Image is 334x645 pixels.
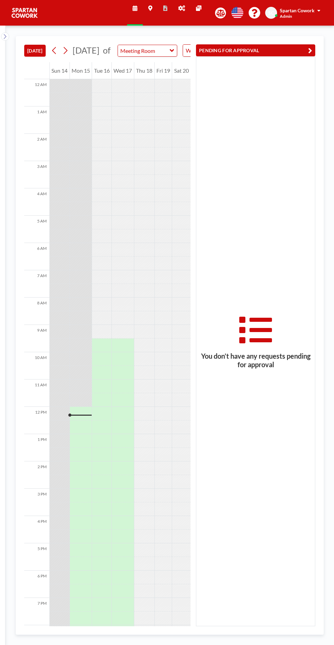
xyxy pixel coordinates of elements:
[280,8,315,13] span: Spartan Cowork
[134,62,154,79] div: Thu 18
[196,352,315,369] h3: You don’t have any requests pending for approval
[70,62,92,79] div: Mon 15
[118,45,170,56] input: Meeting Room
[24,352,49,379] div: 10 AM
[24,379,49,407] div: 11 AM
[24,216,49,243] div: 5 AM
[24,543,49,571] div: 5 PM
[103,45,110,56] span: of
[24,134,49,161] div: 2 AM
[11,6,38,20] img: organization-logo
[24,298,49,325] div: 8 AM
[24,106,49,134] div: 1 AM
[24,516,49,543] div: 4 PM
[24,270,49,298] div: 7 AM
[280,14,292,19] span: Admin
[24,461,49,489] div: 2 PM
[112,62,134,79] div: Wed 17
[196,44,315,56] button: PENDING FOR APPROVAL
[24,407,49,434] div: 12 PM
[24,243,49,270] div: 6 AM
[24,489,49,516] div: 3 PM
[24,161,49,188] div: 3 AM
[172,62,191,79] div: Sat 20
[50,62,70,79] div: Sun 14
[183,45,242,56] div: Search for option
[24,325,49,352] div: 9 AM
[24,188,49,216] div: 4 AM
[268,10,274,16] span: SC
[184,46,223,55] span: WEEKLY VIEW
[73,45,100,55] span: [DATE]
[24,434,49,461] div: 1 PM
[24,79,49,106] div: 12 AM
[92,62,111,79] div: Tue 16
[24,598,49,625] div: 7 PM
[155,62,172,79] div: Fri 19
[24,45,46,57] button: [DATE]
[24,571,49,598] div: 6 PM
